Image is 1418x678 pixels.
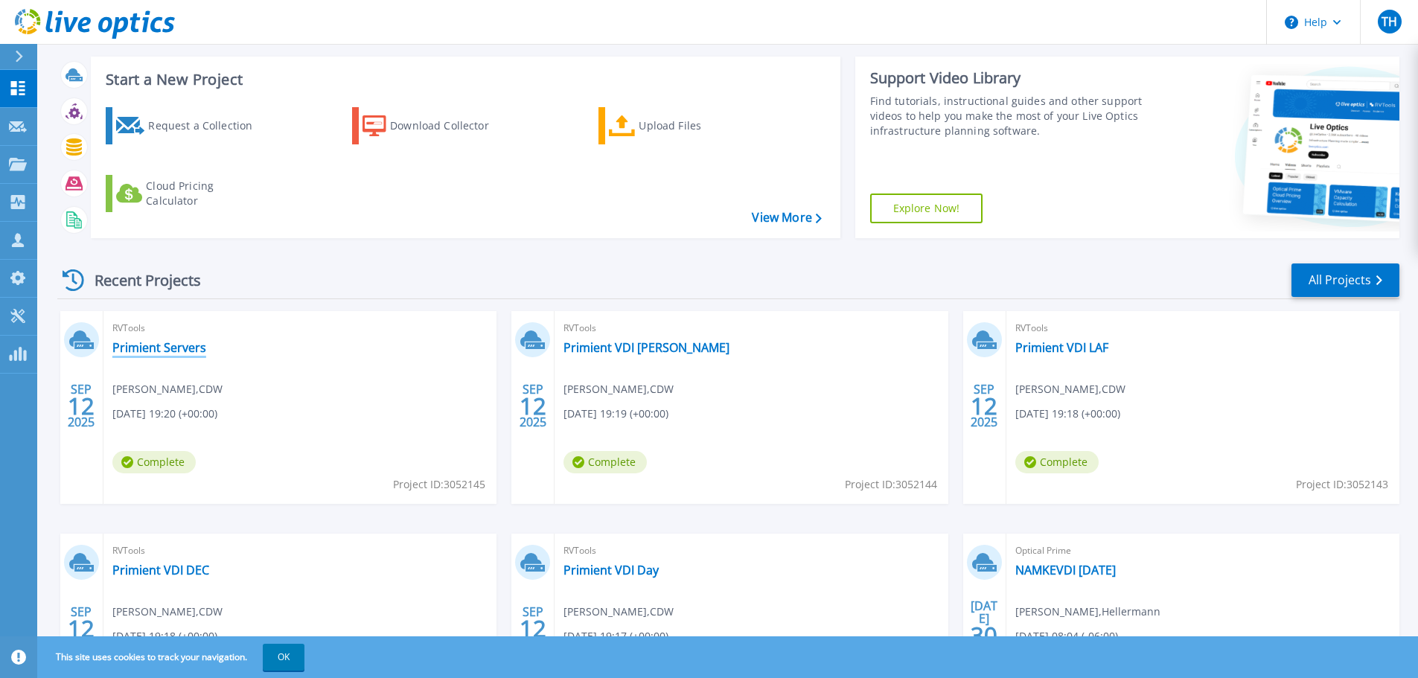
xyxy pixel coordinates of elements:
[263,644,304,671] button: OK
[1015,604,1160,620] span: [PERSON_NAME] , Hellermann
[57,262,221,298] div: Recent Projects
[112,604,223,620] span: [PERSON_NAME] , CDW
[146,179,265,208] div: Cloud Pricing Calculator
[106,175,272,212] a: Cloud Pricing Calculator
[519,601,547,656] div: SEP 2025
[1382,16,1397,28] span: TH
[67,601,95,656] div: SEP 2025
[148,111,267,141] div: Request a Collection
[563,381,674,397] span: [PERSON_NAME] , CDW
[1015,563,1116,578] a: NAMKEVDI [DATE]
[67,379,95,433] div: SEP 2025
[870,194,983,223] a: Explore Now!
[112,451,196,473] span: Complete
[112,340,206,355] a: Primient Servers
[1015,628,1118,645] span: [DATE] 08:04 (-06:00)
[1015,543,1390,559] span: Optical Prime
[41,644,304,671] span: This site uses cookies to track your navigation.
[112,320,488,336] span: RVTools
[563,451,647,473] span: Complete
[870,68,1148,88] div: Support Video Library
[106,71,821,88] h3: Start a New Project
[112,628,217,645] span: [DATE] 19:18 (+00:00)
[970,379,998,433] div: SEP 2025
[352,107,518,144] a: Download Collector
[393,476,485,493] span: Project ID: 3052145
[112,406,217,422] span: [DATE] 19:20 (+00:00)
[106,107,272,144] a: Request a Collection
[112,381,223,397] span: [PERSON_NAME] , CDW
[520,400,546,412] span: 12
[1015,451,1099,473] span: Complete
[1015,340,1108,355] a: Primient VDI LAF
[563,320,939,336] span: RVTools
[112,563,209,578] a: Primient VDI DEC
[112,543,488,559] span: RVTools
[971,400,997,412] span: 12
[1015,381,1125,397] span: [PERSON_NAME] , CDW
[563,340,729,355] a: Primient VDI [PERSON_NAME]
[752,211,821,225] a: View More
[563,543,939,559] span: RVTools
[563,628,668,645] span: [DATE] 19:17 (+00:00)
[563,563,659,578] a: Primient VDI Day
[1015,406,1120,422] span: [DATE] 19:18 (+00:00)
[519,379,547,433] div: SEP 2025
[639,111,758,141] div: Upload Files
[520,622,546,635] span: 12
[68,622,95,635] span: 12
[68,400,95,412] span: 12
[1296,476,1388,493] span: Project ID: 3052143
[563,406,668,422] span: [DATE] 19:19 (+00:00)
[971,629,997,642] span: 30
[1291,263,1399,297] a: All Projects
[598,107,764,144] a: Upload Files
[845,476,937,493] span: Project ID: 3052144
[870,94,1148,138] div: Find tutorials, instructional guides and other support videos to help you make the most of your L...
[1015,320,1390,336] span: RVTools
[390,111,509,141] div: Download Collector
[970,601,998,656] div: [DATE] 2025
[563,604,674,620] span: [PERSON_NAME] , CDW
